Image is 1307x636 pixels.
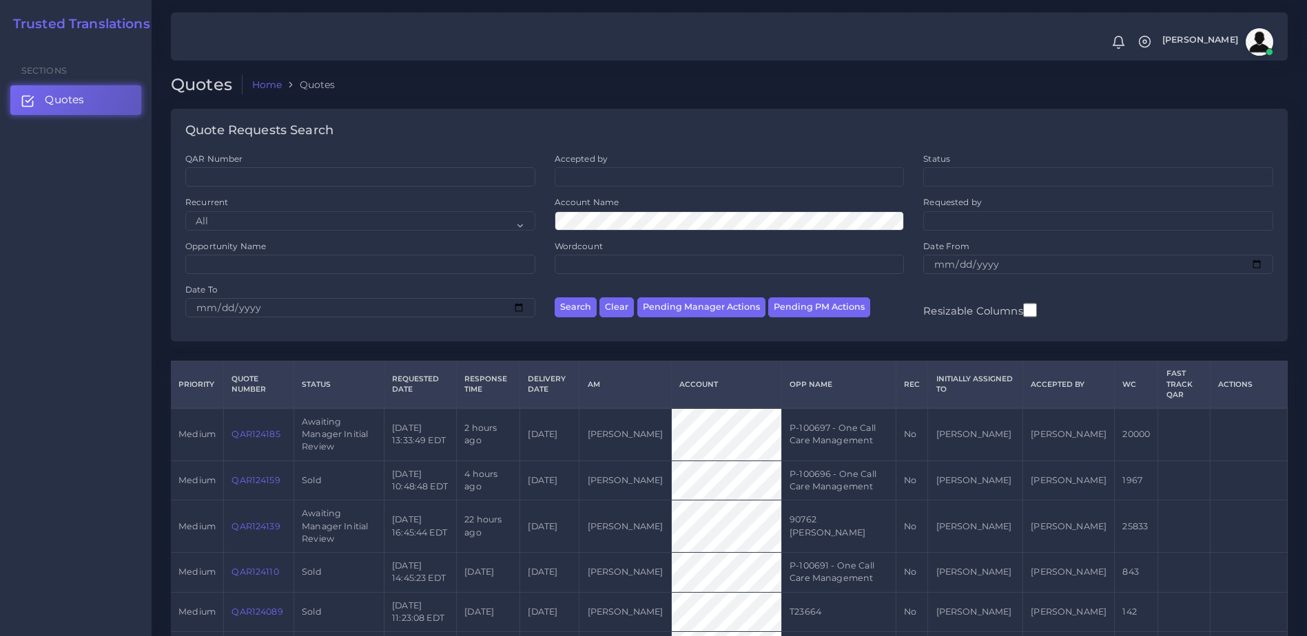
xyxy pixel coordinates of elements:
label: Recurrent [185,196,228,208]
td: [DATE] 11:23:08 EDT [384,592,456,632]
td: [PERSON_NAME] [928,553,1023,593]
td: P-100696 - One Call Care Management [782,460,896,500]
th: Actions [1210,361,1287,408]
td: 843 [1115,553,1158,593]
td: T23664 [782,592,896,632]
td: [PERSON_NAME] [1023,592,1115,632]
td: [PERSON_NAME] [928,500,1023,553]
label: Opportunity Name [185,240,266,252]
th: Account [671,361,782,408]
h4: Quote Requests Search [185,123,333,138]
td: [PERSON_NAME] [579,553,671,593]
td: 90762 [PERSON_NAME] [782,500,896,553]
td: No [896,460,928,500]
th: Response Time [457,361,520,408]
a: QAR124089 [231,606,282,617]
td: [PERSON_NAME] [579,408,671,460]
th: Status [294,361,384,408]
td: [DATE] [520,592,579,632]
td: [PERSON_NAME] [928,592,1023,632]
a: QAR124185 [231,429,280,439]
td: P-100697 - One Call Care Management [782,408,896,460]
td: Awaiting Manager Initial Review [294,500,384,553]
td: [PERSON_NAME] [579,592,671,632]
th: WC [1115,361,1158,408]
label: Accepted by [555,153,608,165]
button: Pending Manager Actions [637,297,765,317]
th: Initially Assigned to [928,361,1023,408]
img: avatar [1246,28,1273,56]
a: QAR124110 [231,566,278,577]
a: QAR124139 [231,521,280,531]
th: Fast Track QAR [1158,361,1210,408]
td: 25833 [1115,500,1158,553]
a: [PERSON_NAME]avatar [1155,28,1278,56]
td: Sold [294,553,384,593]
label: Date To [185,284,218,295]
td: P-100691 - One Call Care Management [782,553,896,593]
span: medium [178,566,216,577]
h2: Quotes [171,75,243,95]
label: Account Name [555,196,619,208]
td: [DATE] [520,408,579,460]
label: Date From [923,240,969,252]
span: medium [178,429,216,439]
th: REC [896,361,928,408]
td: 4 hours ago [457,460,520,500]
td: [PERSON_NAME] [579,500,671,553]
td: [PERSON_NAME] [579,460,671,500]
td: [DATE] 14:45:23 EDT [384,553,456,593]
label: Requested by [923,196,982,208]
label: QAR Number [185,153,243,165]
label: Resizable Columns [923,301,1036,319]
td: [PERSON_NAME] [1023,553,1115,593]
td: No [896,553,928,593]
td: No [896,408,928,460]
td: 1967 [1115,460,1158,500]
td: [DATE] [520,460,579,500]
td: No [896,500,928,553]
th: Priority [171,361,224,408]
td: [DATE] 13:33:49 EDT [384,408,456,460]
span: Quotes [45,92,84,107]
span: medium [178,475,216,485]
th: Quote Number [224,361,294,408]
td: [DATE] [457,592,520,632]
td: [DATE] 10:48:48 EDT [384,460,456,500]
td: [DATE] [457,553,520,593]
a: Home [252,78,282,92]
button: Search [555,297,597,317]
td: [DATE] [520,553,579,593]
a: Trusted Translations [3,17,150,32]
button: Clear [599,297,634,317]
a: QAR124159 [231,475,280,485]
td: Awaiting Manager Initial Review [294,408,384,460]
span: medium [178,606,216,617]
span: Sections [21,65,67,76]
td: Sold [294,460,384,500]
button: Pending PM Actions [768,297,870,317]
li: Quotes [282,78,335,92]
th: Delivery Date [520,361,579,408]
th: Accepted by [1023,361,1115,408]
td: [PERSON_NAME] [1023,500,1115,553]
a: Quotes [10,85,141,114]
label: Wordcount [555,240,603,252]
td: 2 hours ago [457,408,520,460]
td: [PERSON_NAME] [1023,408,1115,460]
td: No [896,592,928,632]
td: 22 hours ago [457,500,520,553]
td: Sold [294,592,384,632]
td: [PERSON_NAME] [928,408,1023,460]
td: 20000 [1115,408,1158,460]
th: Requested Date [384,361,456,408]
td: [DATE] [520,500,579,553]
td: [PERSON_NAME] [928,460,1023,500]
td: [PERSON_NAME] [1023,460,1115,500]
td: 142 [1115,592,1158,632]
span: [PERSON_NAME] [1162,36,1238,45]
label: Status [923,153,950,165]
th: AM [579,361,671,408]
th: Opp Name [782,361,896,408]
